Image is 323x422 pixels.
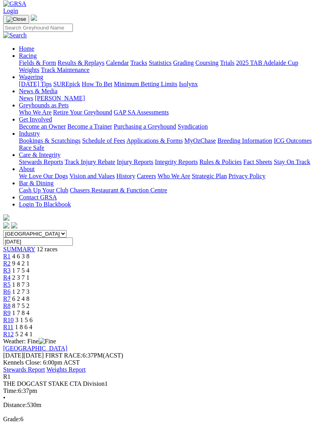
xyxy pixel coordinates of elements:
[82,81,113,87] a: How To Bet
[19,123,320,130] div: Get Involved
[19,102,69,109] a: Greyhounds as Pets
[45,352,82,359] span: FIRST RACE:
[19,116,52,123] a: Get Involved
[228,173,265,179] a: Privacy Policy
[243,158,272,165] a: Fact Sheets
[12,310,30,316] span: 1 7 8 4
[19,180,54,186] a: Bar & Dining
[19,88,58,94] a: News & Media
[184,137,216,144] a: MyOzChase
[3,359,320,366] div: Kennels Close: 6:00pm ACST
[114,123,176,130] a: Purchasing a Greyhound
[19,173,68,179] a: We Love Our Dogs
[3,402,27,408] span: Distance:
[19,151,61,158] a: Care & Integrity
[3,24,73,32] input: Search
[19,173,320,180] div: About
[116,173,135,179] a: History
[3,310,11,316] a: R9
[3,380,320,387] div: THE DOGCAST STAKE CTA Division1
[12,288,30,295] span: 1 2 7 3
[70,187,167,193] a: Chasers Restaurant & Function Centre
[3,324,13,330] a: R11
[45,352,123,359] span: 6:37PM(ACST)
[3,7,18,14] a: Login
[41,66,89,73] a: Track Maintenance
[12,302,30,309] span: 8 7 5 2
[3,345,67,352] a: [GEOGRAPHIC_DATA]
[173,59,194,66] a: Grading
[19,109,320,116] div: Greyhounds as Pets
[12,267,30,274] span: 1 7 5 4
[19,187,320,194] div: Bar & Dining
[3,295,11,302] a: R7
[3,260,11,267] a: R2
[12,253,30,260] span: 4 6 3 8
[19,137,80,144] a: Bookings & Scratchings
[3,302,11,309] span: R8
[19,144,44,151] a: Race Safe
[126,137,183,144] a: Applications & Forms
[137,173,156,179] a: Careers
[106,59,129,66] a: Calendar
[11,222,17,229] img: twitter.svg
[3,394,6,401] span: •
[3,214,9,221] img: logo-grsa-white.png
[19,95,320,102] div: News & Media
[19,158,63,165] a: Stewards Reports
[3,338,56,345] span: Weather: Fine
[19,59,56,66] a: Fields & Form
[3,238,73,246] input: Select date
[195,59,219,66] a: Coursing
[3,246,35,252] a: SUMMARY
[12,281,30,288] span: 1 8 7 3
[37,246,58,252] span: 12 races
[3,281,11,288] a: R5
[19,130,40,137] a: Industry
[39,338,56,345] img: Fine
[19,74,43,80] a: Wagering
[274,158,310,165] a: Stay On Track
[19,166,35,172] a: About
[217,137,272,144] a: Breeding Information
[3,288,11,295] a: R6
[3,352,44,359] span: [DATE]
[19,95,33,101] a: News
[178,123,208,130] a: Syndication
[3,15,29,24] button: Toggle navigation
[46,366,86,373] a: Weights Report
[19,158,320,166] div: Care & Integrity
[67,123,112,130] a: Become a Trainer
[236,59,298,66] a: 2025 TAB Adelaide Cup
[192,173,227,179] a: Strategic Plan
[220,59,234,66] a: Trials
[19,59,320,74] div: Racing
[65,158,115,165] a: Track Injury Rebate
[114,109,169,116] a: GAP SA Assessments
[19,66,39,73] a: Weights
[19,52,37,59] a: Racing
[149,59,172,66] a: Statistics
[3,402,320,409] div: 530m
[69,173,115,179] a: Vision and Values
[15,317,33,323] span: 3 1 5 6
[6,16,26,22] img: Close
[12,260,30,267] span: 9 4 2 1
[3,32,27,39] img: Search
[3,274,11,281] a: R4
[274,137,312,144] a: ICG Outcomes
[35,95,85,101] a: [PERSON_NAME]
[3,331,14,337] span: R12
[12,295,30,302] span: 6 2 4 8
[158,173,190,179] a: Who We Are
[19,123,66,130] a: Become an Owner
[199,158,242,165] a: Rules & Policies
[130,59,147,66] a: Tracks
[58,59,104,66] a: Results & Replays
[3,317,14,323] span: R10
[3,352,24,359] span: [DATE]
